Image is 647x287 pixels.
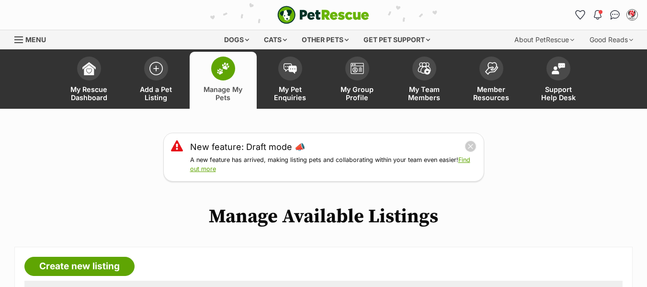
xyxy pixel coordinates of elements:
[508,30,581,49] div: About PetRescue
[351,63,364,74] img: group-profile-icon-3fa3cf56718a62981997c0bc7e787c4b2cf8bcc04b72c1350f741eb67cf2f40e.svg
[465,140,477,152] button: close
[277,6,369,24] img: logo-e224e6f780fb5917bec1dbf3a21bbac754714ae5b6737aabdf751b685950b380.svg
[418,62,431,75] img: team-members-icon-5396bd8760b3fe7c0b43da4ab00e1e3bb1a5d9ba89233759b79545d2d3fc5d0d.svg
[190,156,477,174] p: A new feature has arrived, making listing pets and collaborating within your team even easier!
[56,52,123,109] a: My Rescue Dashboard
[25,35,46,44] span: Menu
[284,63,297,74] img: pet-enquiries-icon-7e3ad2cf08bfb03b45e93fb7055b45f3efa6380592205ae92323e6603595dc1f.svg
[590,7,605,23] button: Notifications
[610,10,620,20] img: chat-41dd97257d64d25036548639549fe6c8038ab92f7586957e7f3b1b290dea8141.svg
[269,85,312,102] span: My Pet Enquiries
[149,62,163,75] img: add-pet-listing-icon-0afa8454b4691262ce3f59096e99ab1cd57d4a30225e0717b998d2c9b9846f56.svg
[135,85,178,102] span: Add a Pet Listing
[190,156,470,172] a: Find out more
[607,7,623,23] a: Conversations
[552,63,565,74] img: help-desk-icon-fdf02630f3aa405de69fd3d07c3f3aa587a6932b1a1747fa1d2bba05be0121f9.svg
[295,30,355,49] div: Other pets
[216,62,230,75] img: manage-my-pets-icon-02211641906a0b7f246fdf0571729dbe1e7629f14944591b6c1af311fb30b64b.svg
[324,52,391,109] a: My Group Profile
[277,6,369,24] a: PetRescue
[525,52,592,109] a: Support Help Desk
[583,30,640,49] div: Good Reads
[485,62,498,75] img: member-resources-icon-8e73f808a243e03378d46382f2149f9095a855e16c252ad45f914b54edf8863c.svg
[391,52,458,109] a: My Team Members
[190,140,305,153] a: New feature: Draft mode 📣
[190,52,257,109] a: Manage My Pets
[624,7,640,23] button: My account
[594,10,602,20] img: notifications-46538b983faf8c2785f20acdc204bb7945ddae34d4c08c2a6579f10ce5e182be.svg
[336,85,379,102] span: My Group Profile
[14,30,53,47] a: Menu
[123,52,190,109] a: Add a Pet Listing
[537,85,580,102] span: Support Help Desk
[357,30,437,49] div: Get pet support
[202,85,245,102] span: Manage My Pets
[627,10,637,20] img: Kim Court profile pic
[217,30,256,49] div: Dogs
[82,62,96,75] img: dashboard-icon-eb2f2d2d3e046f16d808141f083e7271f6b2e854fb5c12c21221c1fb7104beca.svg
[24,257,135,276] a: Create new listing
[403,85,446,102] span: My Team Members
[470,85,513,102] span: Member Resources
[68,85,111,102] span: My Rescue Dashboard
[573,7,588,23] a: Favourites
[458,52,525,109] a: Member Resources
[257,52,324,109] a: My Pet Enquiries
[257,30,294,49] div: Cats
[573,7,640,23] ul: Account quick links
